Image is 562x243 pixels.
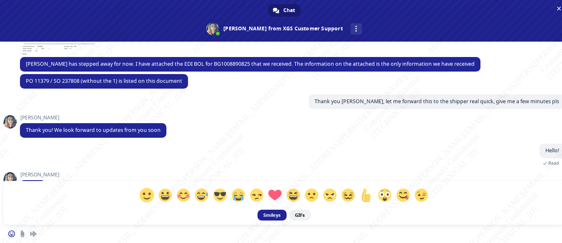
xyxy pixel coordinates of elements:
span: Audio message [30,231,37,237]
span: Insert an emoji [8,231,15,237]
span: Send a file [19,231,26,237]
a: Chat [268,4,301,17]
span: Chat [283,4,295,17]
a: GIFs [289,210,311,221]
a: Smileys [257,210,287,221]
